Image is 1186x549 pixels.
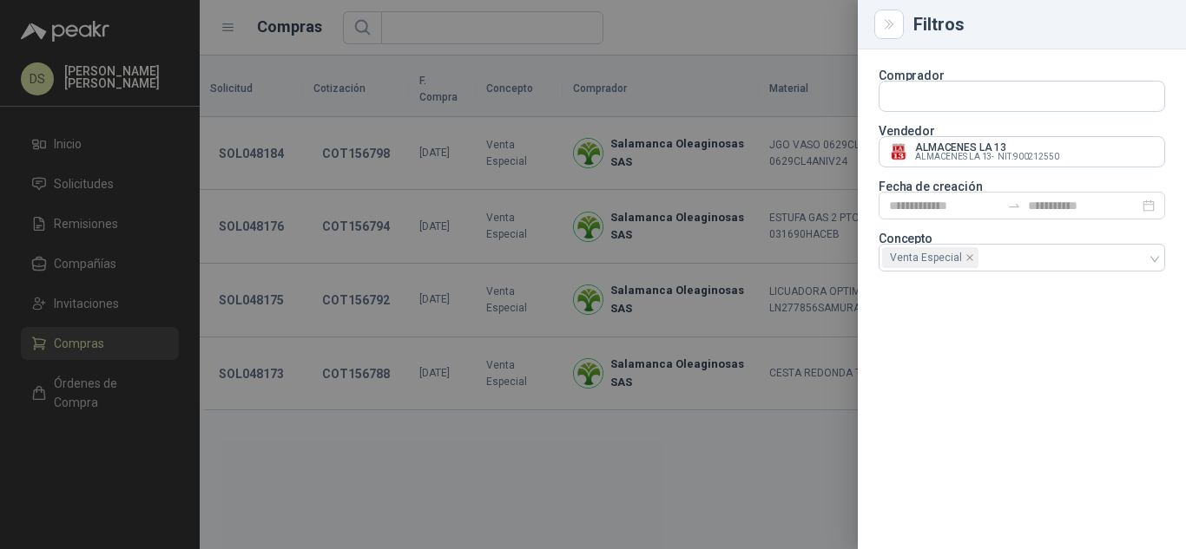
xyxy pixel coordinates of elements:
div: Filtros [913,16,1165,33]
p: Comprador [879,70,1165,81]
p: Concepto [879,233,1165,244]
span: swap-right [1007,199,1021,212]
span: Venta Especial [890,248,962,267]
span: close [965,253,974,262]
p: Fecha de creación [879,181,1165,192]
p: Vendedor [879,126,1165,136]
button: Close [879,14,899,35]
span: Venta Especial [882,247,978,268]
span: to [1007,199,1021,212]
